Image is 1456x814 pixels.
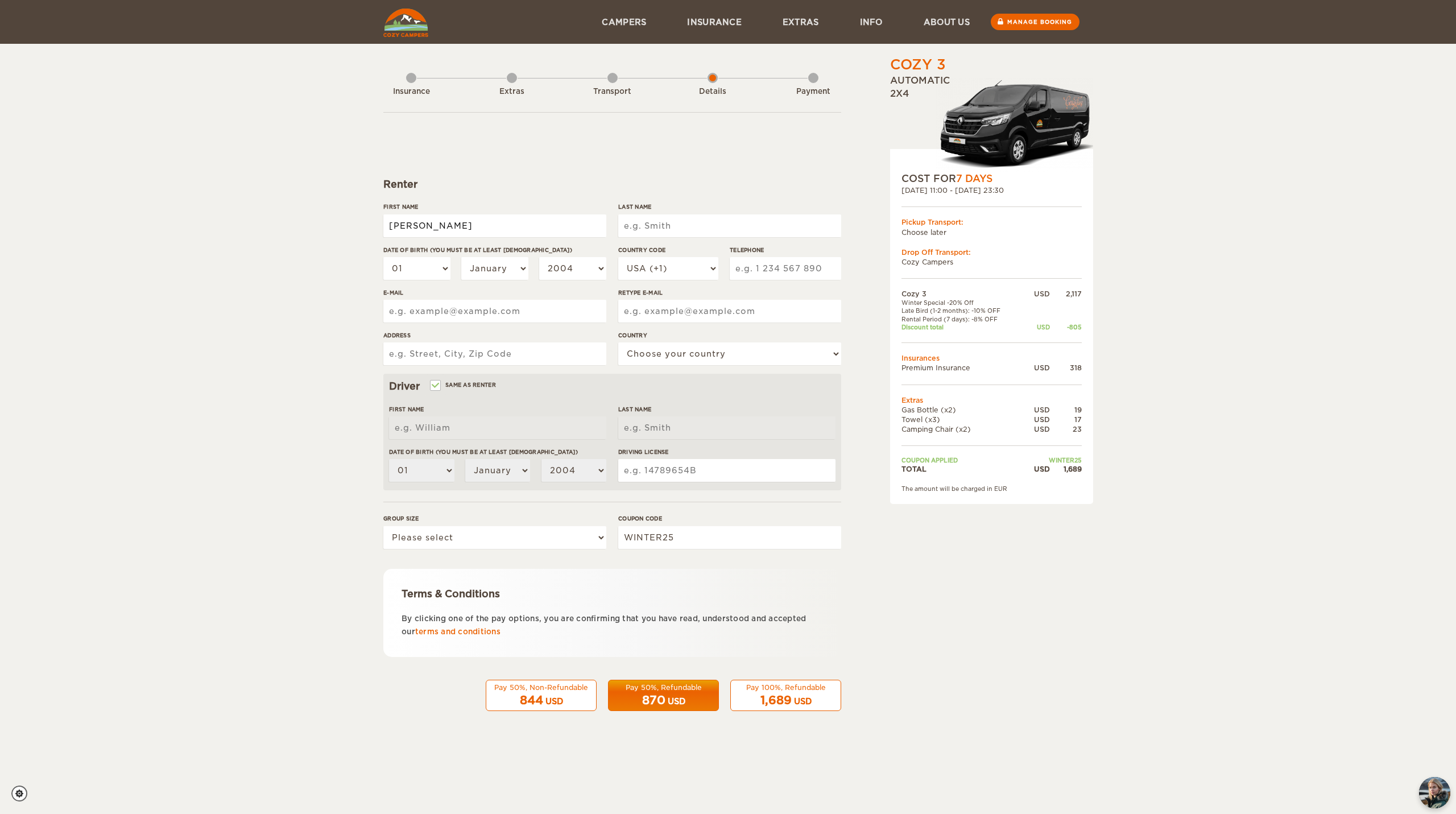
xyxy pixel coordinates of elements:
[782,86,845,97] div: Payment
[618,514,841,523] label: Coupon code
[1050,363,1082,373] div: 318
[1023,363,1050,373] div: USD
[383,246,606,254] label: Date of birth (You must be at least [DEMOGRAPHIC_DATA])
[901,217,1082,227] div: Pickup Transport:
[618,203,841,211] label: Last Name
[1023,415,1050,424] div: USD
[1023,456,1082,464] td: WINTER25
[493,683,589,692] div: Pay 50%, Non-Refundable
[642,693,665,707] span: 870
[901,185,1082,195] div: [DATE] 11:00 - [DATE] 23:30
[389,416,606,439] input: e.g. William
[618,246,718,254] label: Country Code
[794,696,812,707] div: USD
[760,693,792,707] span: 1,689
[1419,777,1450,808] img: Freyja at Cozy Campers
[901,424,1023,434] td: Camping Chair (x2)
[618,416,835,439] input: e.g. Smith
[431,383,439,390] input: Same as renter
[890,75,1093,172] div: Automatic 2x4
[389,405,606,414] label: First Name
[383,288,606,297] label: E-mail
[383,214,606,237] input: e.g. William
[730,680,841,712] button: Pay 100%, Refundable 1,689 USD
[901,323,1023,331] td: Discount total
[890,55,946,75] div: Cozy 3
[383,177,841,191] div: Renter
[383,203,606,211] label: First Name
[901,299,1023,307] td: Winter Special -20% Off
[901,456,1023,464] td: Coupon applied
[380,86,442,97] div: Insurance
[389,379,835,393] div: Driver
[1419,777,1450,808] button: chat-button
[901,228,1082,237] td: Choose later
[1050,464,1082,474] div: 1,689
[383,514,606,523] label: Group size
[901,257,1082,267] td: Cozy Campers
[1023,405,1050,415] div: USD
[11,786,35,801] a: Cookie settings
[618,459,835,482] input: e.g. 14789654B
[615,683,712,692] div: Pay 50%, Refundable
[901,172,1082,185] div: COST FOR
[1023,323,1050,331] div: USD
[901,353,1082,363] td: Insurances
[730,246,841,254] label: Telephone
[901,395,1082,405] td: Extras
[956,173,992,184] span: 7 Days
[618,288,841,297] label: Retype E-mail
[1050,289,1082,299] div: 2,117
[618,448,835,456] label: Driving License
[901,415,1023,424] td: Towel (x3)
[738,683,834,692] div: Pay 100%, Refundable
[581,86,644,97] div: Transport
[901,315,1023,323] td: Rental Period (7 days): -8% OFF
[901,289,1023,299] td: Cozy 3
[1023,424,1050,434] div: USD
[1050,424,1082,434] div: 23
[618,300,841,323] input: e.g. example@example.com
[383,300,606,323] input: e.g. example@example.com
[1050,405,1082,415] div: 19
[389,448,606,456] label: Date of birth (You must be at least [DEMOGRAPHIC_DATA])
[618,331,841,340] label: Country
[668,696,685,707] div: USD
[415,627,500,636] a: terms and conditions
[608,680,719,712] button: Pay 50%, Refundable 870 USD
[383,331,606,340] label: Address
[520,693,543,707] span: 844
[681,86,744,97] div: Details
[901,405,1023,415] td: Gas Bottle (x2)
[901,247,1082,257] div: Drop Off Transport:
[486,680,597,712] button: Pay 50%, Non-Refundable 844 USD
[1023,289,1050,299] div: USD
[383,9,428,37] img: Cozy Campers
[901,363,1023,373] td: Premium Insurance
[730,257,841,280] input: e.g. 1 234 567 890
[901,485,1082,493] div: The amount will be charged in EUR
[618,405,835,414] label: Last Name
[481,86,543,97] div: Extras
[1023,464,1050,474] div: USD
[936,78,1093,172] img: Langur-m-c-logo-2.png
[991,14,1079,30] a: Manage booking
[901,464,1023,474] td: TOTAL
[431,379,496,390] label: Same as renter
[1050,323,1082,331] div: -805
[383,342,606,365] input: e.g. Street, City, Zip Code
[901,307,1023,315] td: Late Bird (1-2 months): -10% OFF
[402,587,823,601] div: Terms & Conditions
[1050,415,1082,424] div: 17
[545,696,563,707] div: USD
[618,214,841,237] input: e.g. Smith
[402,612,823,639] p: By clicking one of the pay options, you are confirming that you have read, understood and accepte...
